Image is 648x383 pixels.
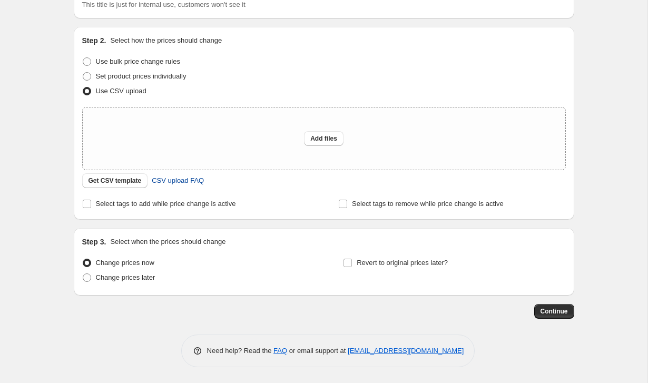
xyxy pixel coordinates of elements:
[96,200,236,208] span: Select tags to add while price change is active
[541,307,568,316] span: Continue
[82,35,106,46] h2: Step 2.
[304,131,343,146] button: Add files
[352,200,504,208] span: Select tags to remove while price change is active
[96,72,186,80] span: Set product prices individually
[96,259,154,267] span: Change prices now
[110,237,225,247] p: Select when the prices should change
[82,1,246,8] span: This title is just for internal use, customers won't see it
[357,259,448,267] span: Revert to original prices later?
[287,347,348,355] span: or email support at
[96,57,180,65] span: Use bulk price change rules
[96,273,155,281] span: Change prices later
[145,172,210,189] a: CSV upload FAQ
[348,347,464,355] a: [EMAIL_ADDRESS][DOMAIN_NAME]
[82,237,106,247] h2: Step 3.
[534,304,574,319] button: Continue
[110,35,222,46] p: Select how the prices should change
[207,347,274,355] span: Need help? Read the
[96,87,146,95] span: Use CSV upload
[152,175,204,186] span: CSV upload FAQ
[310,134,337,143] span: Add files
[273,347,287,355] a: FAQ
[89,176,142,185] span: Get CSV template
[82,173,148,188] button: Get CSV template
